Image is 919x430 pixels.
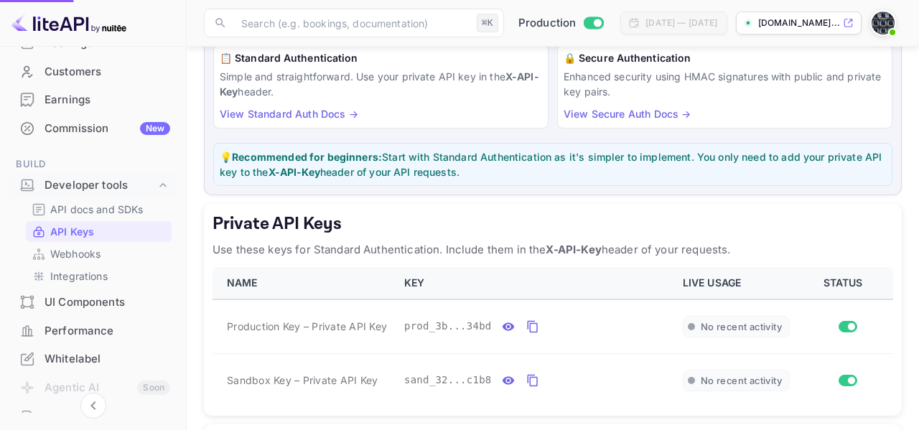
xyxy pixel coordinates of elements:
h6: 🔒 Secure Authentication [564,50,886,66]
img: LiteAPI logo [11,11,126,34]
span: No recent activity [701,321,782,333]
p: [DOMAIN_NAME]... [758,17,840,29]
div: UI Components [9,289,177,317]
div: Webhooks [26,243,172,264]
a: View Standard Auth Docs → [220,108,358,120]
div: Developer tools [9,173,177,198]
p: Webhooks [50,246,101,261]
div: Whitelabel [9,345,177,373]
th: LIVE USAGE [674,267,798,299]
a: API Keys [32,224,166,239]
div: Integrations [26,266,172,286]
a: CommissionNew [9,115,177,141]
div: Switch to Sandbox mode [513,15,610,32]
button: Collapse navigation [80,393,106,419]
div: Customers [9,58,177,86]
div: Earnings [45,92,170,108]
div: Customers [45,64,170,80]
span: Sandbox Key – Private API Key [227,373,378,388]
p: 💡 Start with Standard Authentication as it's simpler to implement. You only need to add your priv... [220,149,886,179]
input: Search (e.g. bookings, documentation) [233,9,471,37]
div: API Keys [26,221,172,242]
div: Developer tools [45,177,156,194]
div: Performance [9,317,177,345]
img: Molefi Rampai [872,11,895,34]
p: Use these keys for Standard Authentication. Include them in the header of your requests. [213,241,893,258]
table: private api keys table [213,267,893,407]
h5: Private API Keys [213,212,893,235]
div: [DATE] — [DATE] [645,17,717,29]
th: STATUS [798,267,893,299]
a: API docs and SDKs [32,202,166,217]
div: Whitelabel [45,351,170,368]
div: Commission [45,121,170,137]
p: Enhanced security using HMAC signatures with public and private key pairs. [564,69,886,99]
p: API Keys [50,224,94,239]
div: Performance [45,323,170,340]
a: Webhooks [32,246,166,261]
a: View Secure Auth Docs → [564,108,691,120]
div: ⌘K [477,14,498,32]
div: UI Components [45,294,170,311]
span: Production Key – Private API Key [227,319,387,334]
a: Integrations [32,268,166,284]
strong: X-API-Key [220,70,539,98]
span: Build [9,156,177,172]
a: Performance [9,317,177,344]
span: Production [518,15,577,32]
div: API Logs [45,409,170,426]
a: Earnings [9,86,177,113]
th: KEY [396,267,674,299]
span: prod_3b...34bd [404,319,492,334]
a: UI Components [9,289,177,315]
th: NAME [213,267,396,299]
a: API Logs [9,403,177,430]
strong: X-API-Key [269,166,320,178]
a: Whitelabel [9,345,177,372]
strong: X-API-Key [546,243,601,256]
span: No recent activity [701,375,782,387]
p: Simple and straightforward. Use your private API key in the header. [220,69,542,99]
span: sand_32...c1b8 [404,373,492,388]
div: Earnings [9,86,177,114]
p: API docs and SDKs [50,202,144,217]
div: CommissionNew [9,115,177,143]
h6: 📋 Standard Authentication [220,50,542,66]
strong: Recommended for beginners: [232,151,382,163]
div: API docs and SDKs [26,199,172,220]
p: Integrations [50,268,108,284]
a: Bookings [9,29,177,56]
div: New [140,122,170,135]
a: Customers [9,58,177,85]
